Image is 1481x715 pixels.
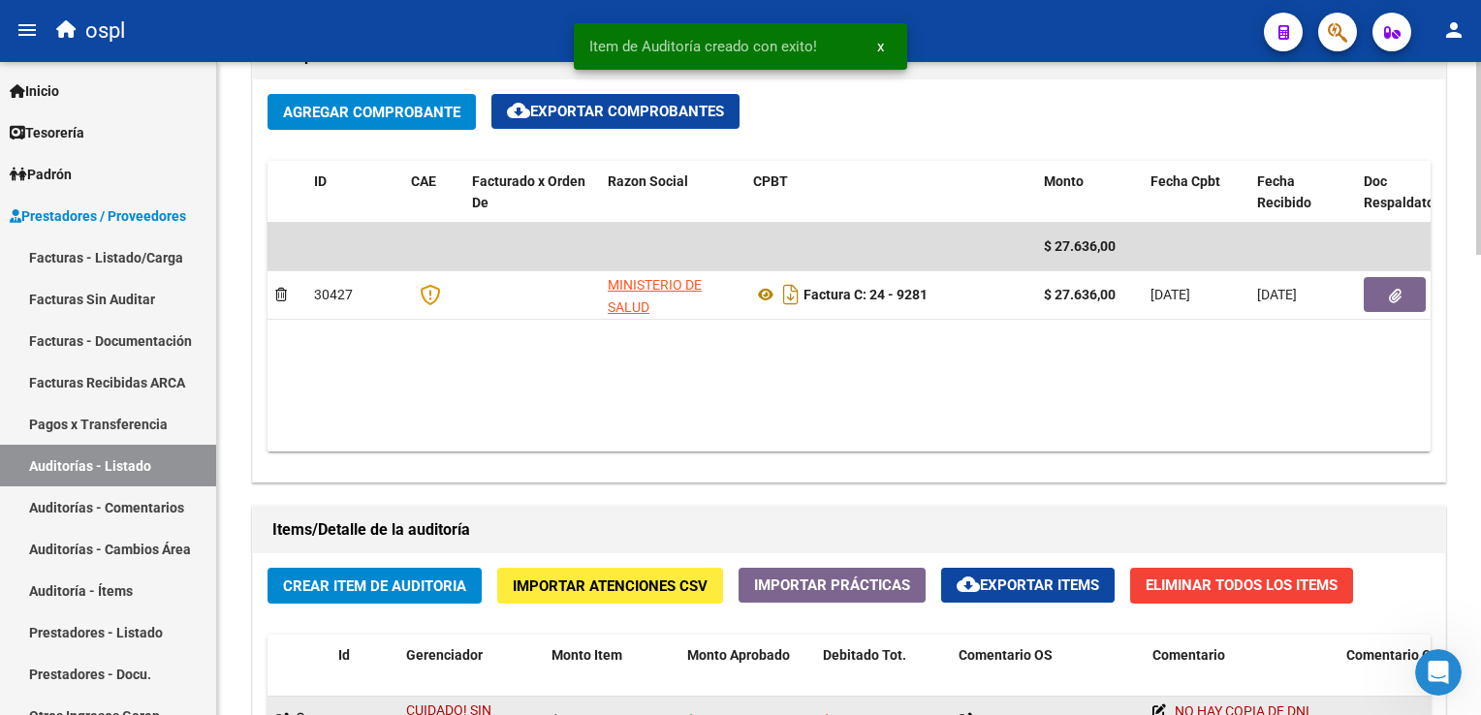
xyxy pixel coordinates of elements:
datatable-header-cell: Fecha Recibido [1249,161,1356,225]
mat-icon: person [1442,18,1465,42]
button: Crear Item de Auditoria [268,568,482,604]
span: Importar Atenciones CSV [513,577,708,595]
span: Fecha Cpbt [1150,173,1220,189]
span: 30427 [314,287,353,302]
span: Exportar Comprobantes [507,103,724,120]
span: Debitado Tot. [823,647,906,663]
span: ospl [85,10,125,52]
span: Tesorería [10,122,84,143]
span: Prestadores / Proveedores [10,205,186,227]
span: [DATE] [1257,287,1297,302]
span: Razon Social [608,173,688,189]
span: Fecha Recibido [1257,173,1311,211]
span: [DATE] [1150,287,1190,302]
datatable-header-cell: CPBT [745,161,1036,225]
datatable-header-cell: Razon Social [600,161,745,225]
strong: $ 27.636,00 [1044,287,1116,302]
span: Comentario OS [959,647,1053,663]
iframe: Intercom live chat [1415,649,1462,696]
span: Doc Respaldatoria [1364,173,1451,211]
span: Padrón [10,164,72,185]
datatable-header-cell: Facturado x Orden De [464,161,600,225]
button: Eliminar Todos los Items [1130,568,1353,604]
button: Agregar Comprobante [268,94,476,130]
button: Importar Atenciones CSV [497,568,723,604]
span: Eliminar Todos los Items [1146,576,1338,594]
span: CPBT [753,173,788,189]
span: Monto Aprobado [687,647,790,663]
datatable-header-cell: CAE [403,161,464,225]
mat-icon: menu [16,18,39,42]
span: Inicio [10,80,59,102]
mat-icon: cloud_download [957,573,980,596]
span: Id [338,647,350,663]
span: Facturado x Orden De [472,173,585,211]
span: MINISTERIO DE SALUD [608,277,702,315]
span: Exportar Items [957,576,1099,594]
span: Crear Item de Auditoria [283,577,466,595]
span: Agregar Comprobante [283,104,460,121]
span: ID [314,173,327,189]
datatable-header-cell: Doc Respaldatoria [1356,161,1472,225]
span: Item de Auditoría creado con exito! [589,37,817,56]
button: Importar Prácticas [739,568,926,603]
span: Importar Prácticas [754,576,910,594]
span: $ 27.636,00 [1044,238,1116,254]
mat-icon: cloud_download [507,99,530,122]
h1: Items/Detalle de la auditoría [272,514,1426,545]
datatable-header-cell: Fecha Cpbt [1143,161,1249,225]
i: Descargar documento [778,279,804,310]
span: Monto [1044,173,1084,189]
span: Comentario [1152,647,1225,663]
span: Gerenciador [406,647,483,663]
strong: Factura C: 24 - 9281 [804,287,928,302]
span: x [877,38,884,55]
button: Exportar Items [941,568,1115,603]
button: Exportar Comprobantes [491,94,740,129]
span: Monto Item [551,647,622,663]
button: x [862,29,899,64]
span: CAE [411,173,436,189]
datatable-header-cell: Monto [1036,161,1143,225]
datatable-header-cell: ID [306,161,403,225]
